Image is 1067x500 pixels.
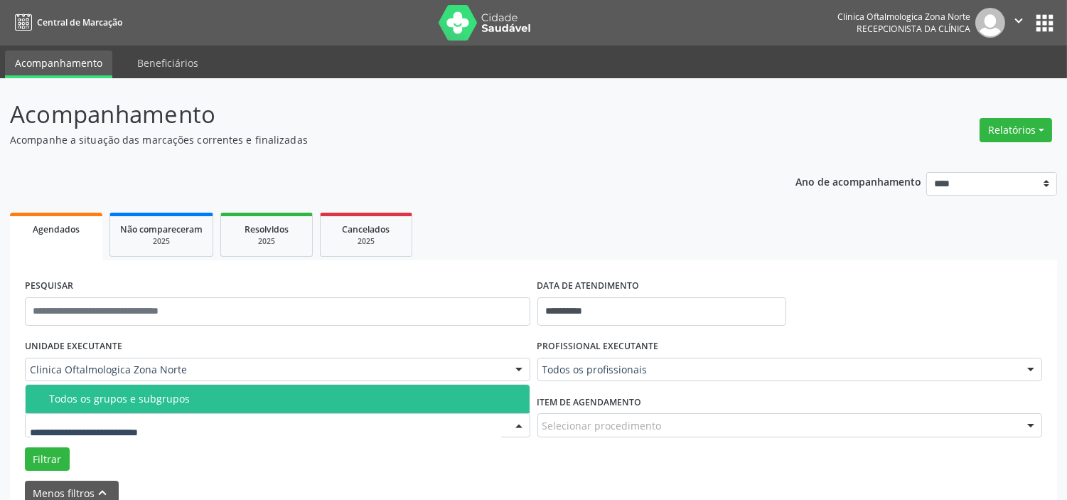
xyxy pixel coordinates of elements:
a: Acompanhamento [5,50,112,78]
span: Central de Marcação [37,16,122,28]
p: Ano de acompanhamento [795,172,921,190]
div: Clinica Oftalmologica Zona Norte [837,11,970,23]
span: Recepcionista da clínica [857,23,970,35]
span: Agendados [33,223,80,235]
span: Selecionar procedimento [542,418,662,433]
p: Acompanhamento [10,97,743,132]
label: UNIDADE EXECUTANTE [25,336,122,358]
button:  [1005,8,1032,38]
a: Beneficiários [127,50,208,75]
label: PESQUISAR [25,275,73,297]
label: Item de agendamento [537,391,642,413]
span: Todos os profissionais [542,363,1014,377]
div: 2025 [120,236,203,247]
button: Relatórios [980,118,1052,142]
span: Clinica Oftalmologica Zona Norte [30,363,501,377]
label: DATA DE ATENDIMENTO [537,275,640,297]
span: Cancelados [343,223,390,235]
div: Todos os grupos e subgrupos [49,393,521,405]
span: Não compareceram [120,223,203,235]
label: PROFISSIONAL EXECUTANTE [537,336,659,358]
div: 2025 [331,236,402,247]
a: Central de Marcação [10,11,122,34]
i:  [1011,13,1026,28]
div: 2025 [231,236,302,247]
span: Resolvidos [245,223,289,235]
button: apps [1032,11,1057,36]
img: img [975,8,1005,38]
p: Acompanhe a situação das marcações correntes e finalizadas [10,132,743,147]
button: Filtrar [25,447,70,472]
